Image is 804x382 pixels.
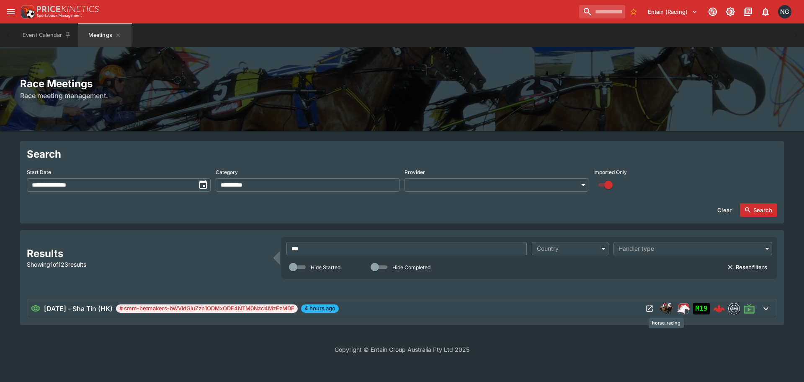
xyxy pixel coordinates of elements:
button: Search [740,203,777,217]
h6: Race meeting management. [20,91,784,101]
button: Select Tenant [643,5,703,18]
span: # smm-betmakers-bWVldGluZzo1ODMxODE4NTM0Nzc4MzEzMDE [116,304,298,313]
p: Start Date [27,169,51,176]
h2: Race Meetings [20,77,784,90]
h2: Search [27,148,777,161]
p: Hide Started [311,264,340,271]
div: betmakers [728,303,740,314]
p: Hide Completed [392,264,430,271]
div: Imported to Jetbet as OPEN [693,303,710,314]
button: Documentation [740,4,755,19]
button: No Bookmarks [627,5,640,18]
input: search [579,5,625,18]
button: toggle date time picker [196,177,211,192]
svg: Visible [31,304,41,314]
div: horse_racing [660,302,673,315]
p: Category [216,169,238,176]
div: Nick Goss [778,5,791,18]
p: Provider [405,169,425,176]
h6: [DATE] - Sha Tin (HK) [44,304,113,314]
img: Sportsbook Management [37,14,82,18]
div: Country [537,244,595,253]
p: Imported Only [593,169,627,176]
img: betmakers.png [729,303,740,314]
button: Notifications [758,4,773,19]
div: ParallelRacing Handler [676,302,690,315]
button: Open Meeting [643,302,656,315]
button: Nick Goss [776,3,794,21]
h2: Results [27,247,268,260]
img: horse_racing.png [660,302,673,315]
button: Reset filters [722,260,772,274]
button: Event Calendar [18,23,76,47]
button: open drawer [3,4,18,19]
span: 4 hours ago [301,304,339,313]
img: logo-cerberus--red.svg [713,303,725,314]
img: racing.png [676,302,690,315]
button: Connected to PK [705,4,720,19]
img: PriceKinetics [37,6,99,12]
button: Toggle light/dark mode [723,4,738,19]
button: Clear [712,203,737,217]
svg: Live [743,303,755,314]
p: Showing 1 of 123 results [27,260,268,269]
img: PriceKinetics Logo [18,3,35,20]
div: Handler type [618,244,759,253]
button: Meetings [78,23,131,47]
div: horse_racing [649,318,684,328]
